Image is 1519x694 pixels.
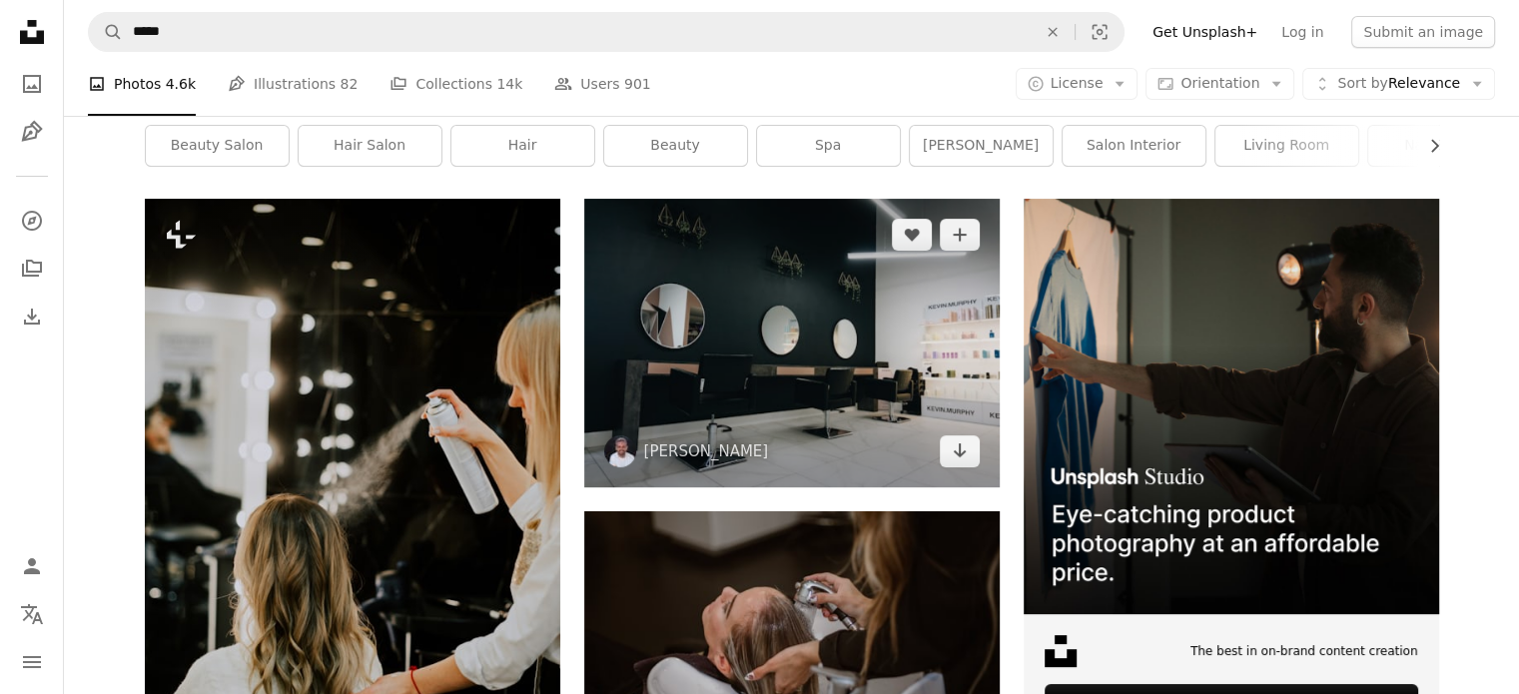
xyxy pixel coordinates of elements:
[12,642,52,682] button: Menu
[88,12,1125,52] form: Find visuals sitewide
[1215,126,1358,166] a: living room
[1269,16,1335,48] a: Log in
[940,435,980,467] a: Download
[1180,75,1259,91] span: Orientation
[624,73,651,95] span: 901
[12,12,52,56] a: Home — Unsplash
[1337,75,1387,91] span: Sort by
[299,126,441,166] a: hair salon
[940,219,980,251] button: Add to Collection
[554,52,650,116] a: Users 901
[451,126,594,166] a: hair
[757,126,900,166] a: spa
[1337,74,1460,94] span: Relevance
[1351,16,1495,48] button: Submit an image
[644,441,769,461] a: [PERSON_NAME]
[1016,68,1139,100] button: License
[496,73,522,95] span: 14k
[12,112,52,152] a: Illustrations
[1416,126,1439,166] button: scroll list to the right
[1190,643,1418,660] span: The best in on-brand content creation
[1145,68,1294,100] button: Orientation
[1302,68,1495,100] button: Sort byRelevance
[604,435,636,467] img: Go to Greg Trowman's profile
[1368,126,1511,166] a: nail salon
[584,199,1000,487] img: black and silver bar stools
[12,594,52,634] button: Language
[228,52,358,116] a: Illustrations 82
[12,249,52,289] a: Collections
[892,219,932,251] button: Like
[1024,199,1439,614] img: file-1715714098234-25b8b4e9d8faimage
[341,73,359,95] span: 82
[1031,13,1075,51] button: Clear
[1140,16,1269,48] a: Get Unsplash+
[1063,126,1205,166] a: salon interior
[12,546,52,586] a: Log in / Sign up
[145,500,560,518] a: a person getting the hair done
[604,126,747,166] a: beauty
[146,126,289,166] a: beauty salon
[1045,635,1077,667] img: file-1631678316303-ed18b8b5cb9cimage
[12,64,52,104] a: Photos
[584,640,1000,658] a: a woman getting her hair cut by a hair stylist
[12,297,52,337] a: Download History
[89,13,123,51] button: Search Unsplash
[12,201,52,241] a: Explore
[910,126,1053,166] a: [PERSON_NAME]
[389,52,522,116] a: Collections 14k
[584,334,1000,351] a: black and silver bar stools
[1076,13,1124,51] button: Visual search
[1051,75,1104,91] span: License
